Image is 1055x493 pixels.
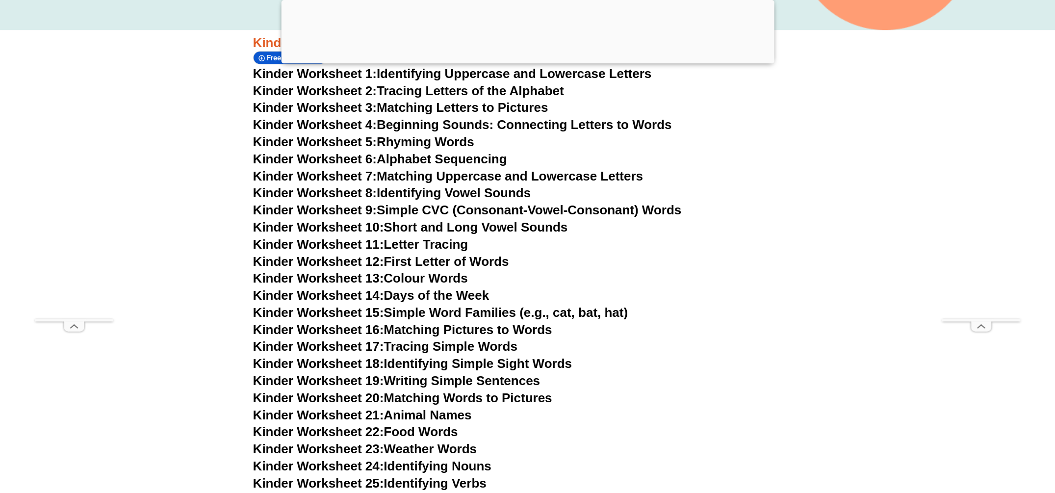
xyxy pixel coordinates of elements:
a: Kinder Worksheet 22:Food Words [253,424,458,439]
span: Kinder Worksheet 19: [253,373,384,388]
a: Kinder Worksheet 14:Days of the Week [253,288,489,303]
span: Kinder Worksheet 12: [253,254,384,269]
a: Kinder Worksheet 24:Identifying Nouns [253,459,491,473]
span: Kinder Worksheet 20: [253,390,384,405]
span: Kinder Worksheet 24: [253,459,384,473]
a: Kinder Worksheet 19:Writing Simple Sentences [253,373,540,388]
a: Kinder Worksheet 17:Tracing Simple Words [253,339,517,354]
a: Kinder Worksheet 8:Identifying Vowel Sounds [253,185,531,200]
a: Kinder Worksheet 3:Matching Letters to Pictures [253,100,548,115]
div: Free worksheets [253,51,327,64]
iframe: Advertisement [35,25,113,319]
a: Kinder Worksheet 2:Tracing Letters of the Alphabet [253,83,564,98]
a: Kinder Worksheet 13:Colour Words [253,271,468,285]
span: Kinder Worksheet 7: [253,169,377,183]
a: Kinder Worksheet 5:Rhyming Words [253,134,474,149]
a: Kinder Worksheet 11:Letter Tracing [253,237,468,252]
span: Kinder Worksheet 25: [253,476,384,491]
a: Kinder Worksheet 10:Short and Long Vowel Sounds [253,220,568,234]
span: Kinder Worksheet 4: [253,117,377,132]
a: Kinder Worksheet 6:Alphabet Sequencing [253,152,507,166]
span: Kinder Worksheet 14: [253,288,384,303]
span: Kinder Worksheet 9: [253,203,377,217]
span: Kinder Worksheet 2: [253,83,377,98]
span: Kinder Worksheet 15: [253,305,384,320]
span: Kinder Worksheet 13: [253,271,384,285]
a: Kinder Worksheet 4:Beginning Sounds: Connecting Letters to Words [253,117,672,132]
span: Kinder Worksheet 21: [253,408,384,422]
span: Kinder Worksheet 18: [253,356,384,371]
span: Kinder Worksheet 11: [253,237,384,252]
a: Kinder Worksheet 12:First Letter of Words [253,254,509,269]
span: Kinder Worksheet 22: [253,424,384,439]
span: Kinder Worksheet 10: [253,220,384,234]
a: Kinder Worksheet 23:Weather Words [253,441,477,456]
h3: Kinder English Worksheets [253,35,802,52]
span: Kinder Worksheet 3: [253,100,377,115]
a: Kinder Worksheet 15:Simple Word Families (e.g., cat, bat, hat) [253,305,628,320]
a: Kinder Worksheet 18:Identifying Simple Sight Words [253,356,572,371]
iframe: Chat Widget [887,382,1055,493]
a: Kinder Worksheet 20:Matching Words to Pictures [253,390,552,405]
a: Kinder Worksheet 1:Identifying Uppercase and Lowercase Letters [253,66,652,81]
span: Kinder Worksheet 1: [253,66,377,81]
a: Kinder Worksheet 25:Identifying Verbs [253,476,487,491]
a: Kinder Worksheet 9:Simple CVC (Consonant-Vowel-Consonant) Words [253,203,681,217]
span: Kinder Worksheet 17: [253,339,384,354]
span: Free worksheets [267,53,324,62]
a: Kinder Worksheet 7:Matching Uppercase and Lowercase Letters [253,169,643,183]
a: Kinder Worksheet 21:Animal Names [253,408,472,422]
span: Kinder Worksheet 6: [253,152,377,166]
span: Kinder Worksheet 5: [253,134,377,149]
span: Kinder Worksheet 23: [253,441,384,456]
a: Kinder Worksheet 16:Matching Pictures to Words [253,322,552,337]
iframe: Advertisement [942,25,1020,319]
span: Kinder Worksheet 16: [253,322,384,337]
span: Kinder Worksheet 8: [253,185,377,200]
